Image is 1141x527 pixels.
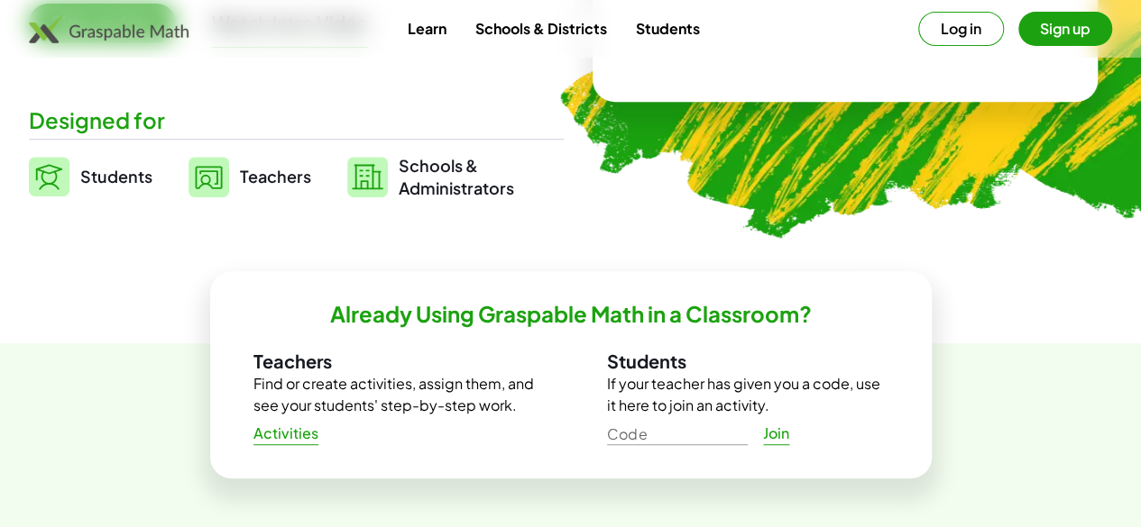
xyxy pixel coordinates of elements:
img: svg%3e [189,157,229,197]
h3: Students [607,350,888,373]
span: Teachers [240,166,311,186]
a: Students [621,12,713,45]
button: Log in [918,12,1004,46]
a: Schools &Administrators [347,154,514,199]
img: svg%3e [347,157,388,197]
button: Sign up [1018,12,1112,46]
a: Students [29,154,152,199]
a: Activities [239,417,334,450]
a: Learn [392,12,460,45]
div: Designed for [29,105,564,135]
span: Students [80,166,152,186]
a: Join [748,417,805,450]
span: Activities [253,424,319,443]
span: Join [763,424,790,443]
p: If your teacher has given you a code, use it here to join an activity. [607,373,888,416]
h2: Already Using Graspable Math in a Classroom? [330,300,812,328]
p: Find or create activities, assign them, and see your students' step-by-step work. [253,373,535,416]
a: Teachers [189,154,311,199]
a: Schools & Districts [460,12,621,45]
span: Schools & Administrators [399,154,514,199]
img: svg%3e [29,157,69,196]
h3: Teachers [253,350,535,373]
